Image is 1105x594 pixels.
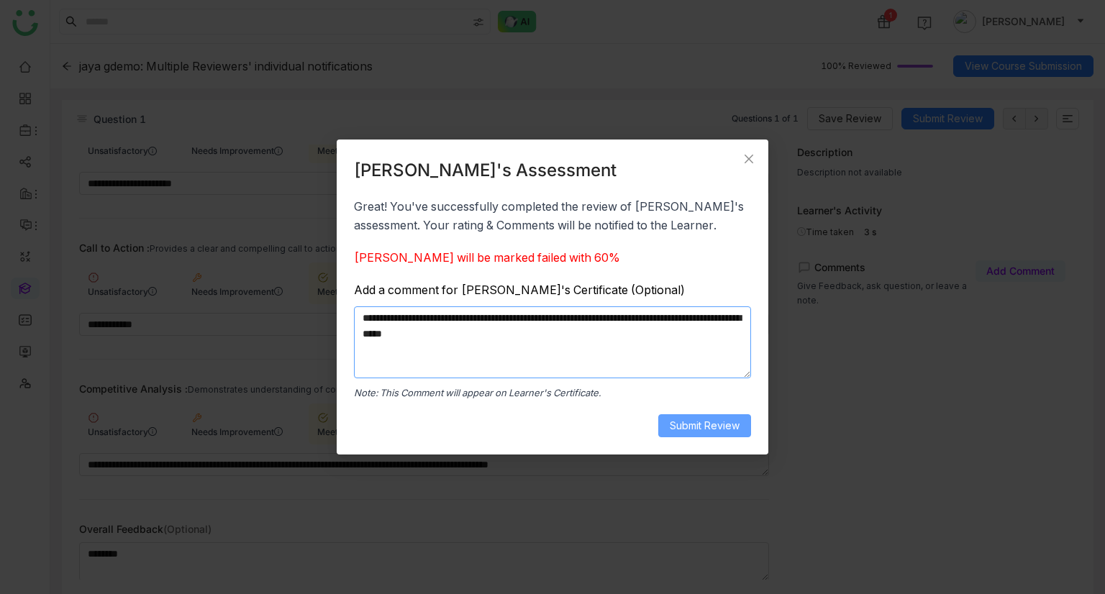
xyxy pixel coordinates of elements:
button: Submit Review [658,414,751,437]
div: [PERSON_NAME] will be marked failed with 60% [354,249,751,267]
span: Add a comment for [PERSON_NAME]'s Certificate (Optional) [354,281,751,299]
h2: [PERSON_NAME]'s Assessment [354,157,751,184]
span: Note: This Comment will appear on Learner's Certificate. [354,385,751,400]
button: Close [729,140,768,178]
span: Submit Review [670,418,740,434]
p: Great! You've successfully completed the review of [PERSON_NAME]'s assessment. Your rating & Comm... [354,198,751,234]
